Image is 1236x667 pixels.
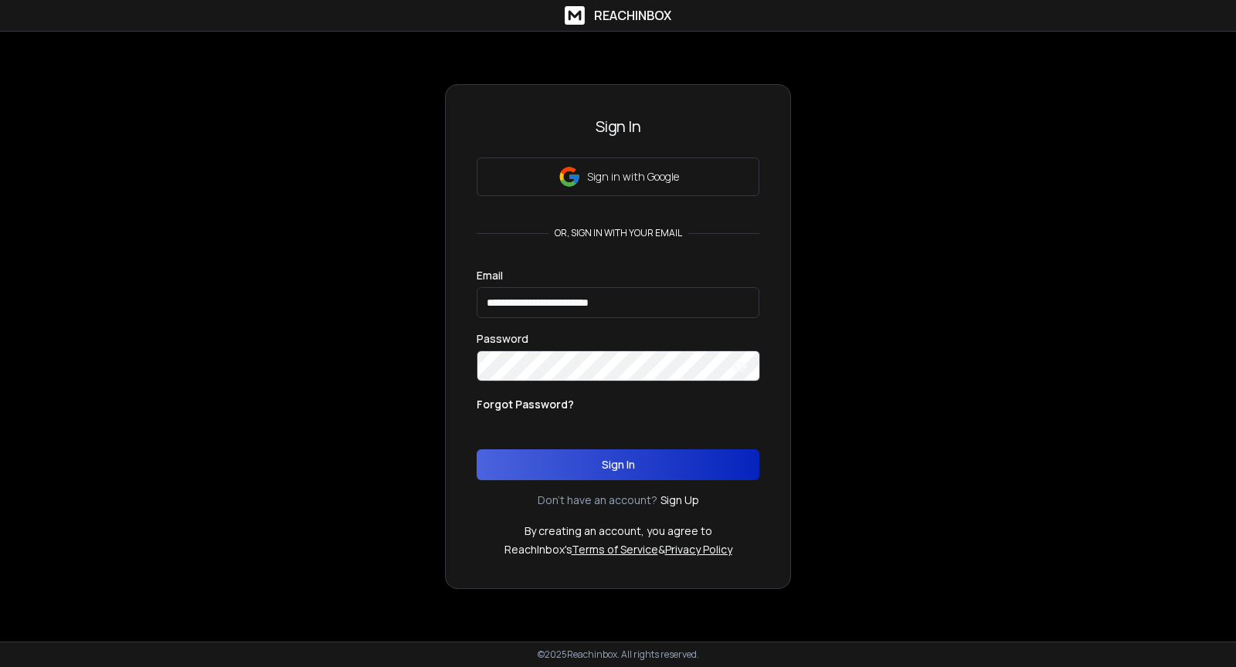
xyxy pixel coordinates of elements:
p: or, sign in with your email [548,227,688,239]
p: Sign in with Google [587,169,679,185]
button: Sign in with Google [477,157,759,196]
h3: Sign In [477,116,759,137]
p: Forgot Password? [477,397,574,412]
button: Sign In [477,449,759,480]
h1: ReachInbox [594,6,671,25]
a: Privacy Policy [665,542,732,557]
label: Email [477,270,503,281]
a: Sign Up [660,493,699,508]
label: Password [477,333,528,344]
p: By creating an account, you agree to [525,523,712,539]
p: © 2025 Reachinbox. All rights reserved. [538,648,699,661]
p: Don't have an account? [538,493,657,508]
a: ReachInbox [565,6,671,25]
p: ReachInbox's & [504,542,732,557]
a: Terms of Service [572,542,658,557]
